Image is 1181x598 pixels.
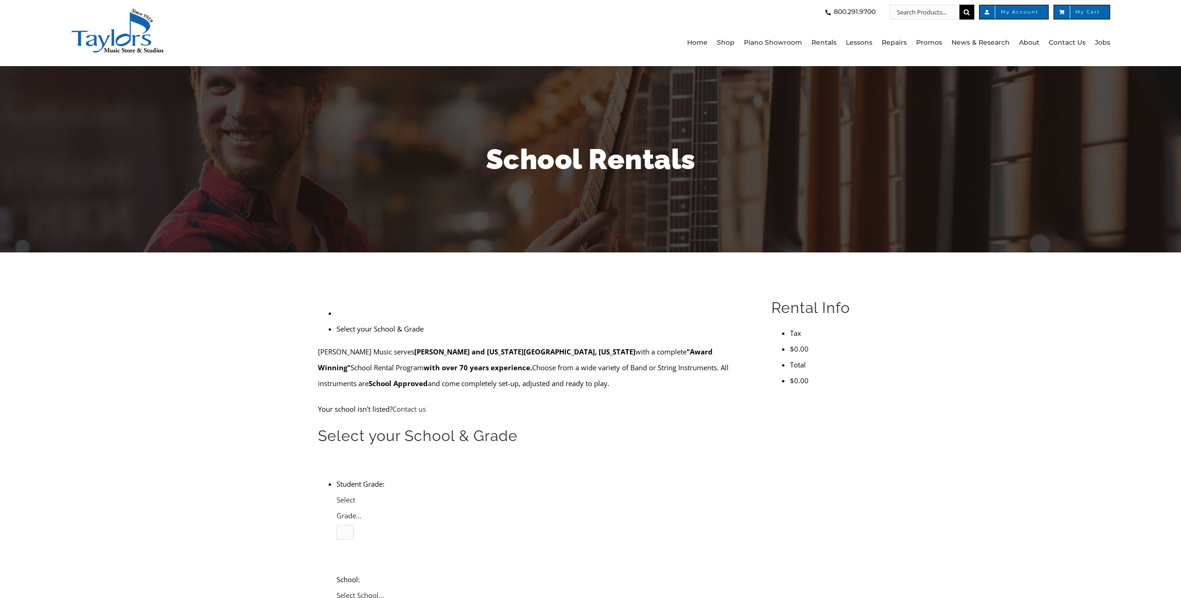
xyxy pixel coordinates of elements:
[846,20,872,66] a: Lessons
[959,5,974,20] input: Search
[744,20,802,66] a: Piano Showroom
[337,479,385,489] label: Student Grade:
[369,379,428,388] strong: School Approved
[687,20,708,66] a: Home
[916,35,942,50] span: Promos
[71,7,164,16] a: taylors-music-store-west-chester
[717,20,735,66] a: Shop
[717,35,735,50] span: Shop
[1019,35,1039,50] span: About
[790,373,863,388] li: $0.00
[882,20,907,66] a: Repairs
[846,35,872,50] span: Lessons
[414,347,635,356] strong: [PERSON_NAME] and [US_STATE][GEOGRAPHIC_DATA], [US_STATE]
[744,35,802,50] span: Piano Showroom
[790,357,863,373] li: Total
[337,321,749,337] li: Select your School & Grade
[1019,20,1039,66] a: About
[823,5,876,20] a: 800.291.9700
[392,404,426,414] a: Contact us
[834,5,876,20] span: 800.291.9700
[341,20,1110,66] nav: Main Menu
[318,401,749,417] p: Your school isn't listed?
[318,344,749,391] p: [PERSON_NAME] Music serves with a complete School Rental Program Choose from a wide variety of Ba...
[890,5,959,20] input: Search Products...
[337,495,362,520] span: Select Grade...
[1064,10,1100,14] span: My Cart
[979,5,1049,20] a: My Account
[1053,5,1110,20] a: My Cart
[952,35,1010,50] span: News & Research
[1049,20,1086,66] a: Contact Us
[952,20,1010,66] a: News & Research
[341,5,1110,20] nav: Top Right
[1095,20,1110,66] a: Jobs
[811,35,837,50] span: Rentals
[790,325,863,341] li: Tax
[424,363,532,372] strong: with over 70 years experience.
[989,10,1039,14] span: My Account
[790,341,863,357] li: $0.00
[318,426,749,446] h2: Select your School & Grade
[318,140,863,179] h1: School Rentals
[337,575,360,584] label: School:
[916,20,942,66] a: Promos
[771,298,863,318] h2: Rental Info
[811,20,837,66] a: Rentals
[687,35,708,50] span: Home
[1049,35,1086,50] span: Contact Us
[1095,35,1110,50] span: Jobs
[882,35,907,50] span: Repairs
